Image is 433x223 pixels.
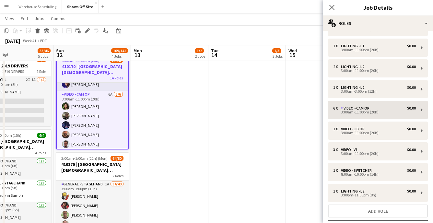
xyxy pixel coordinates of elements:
[62,0,99,13] button: Shows Off-Site
[333,147,341,152] div: 3 x
[341,85,367,90] div: Lighting - L2
[56,48,64,53] span: Sun
[341,44,367,48] div: Lighting - L1
[333,48,416,52] div: 3:00am-11:00pm (20h)
[133,51,142,59] span: 13
[21,38,38,43] span: Week 41
[272,48,281,53] span: 1/3
[287,51,297,59] span: 15
[111,48,128,53] span: 109/141
[38,48,51,53] span: 33/46
[13,0,62,13] button: Warehouse Scheduling
[341,127,367,131] div: Video - Jib Op
[5,38,20,44] div: [DATE]
[21,16,28,21] span: Edit
[35,150,46,155] span: 4 Roles
[333,189,341,194] div: 1 x
[407,106,416,111] div: $0.00
[341,106,372,111] div: Video - Cam Op
[333,168,341,173] div: 1 x
[51,16,65,21] span: Comms
[333,111,416,114] div: 3:00am-11:00pm (20h)
[55,51,64,59] span: 12
[333,106,341,111] div: 6 x
[37,69,46,74] span: 1 Role
[333,194,416,197] div: 3:00pm-11:00pm (8h)
[407,65,416,69] div: $0.00
[37,133,46,138] span: 4/4
[341,65,367,69] div: Lighting - L2
[407,168,416,173] div: $0.00
[111,156,123,161] span: 64/80
[210,51,218,59] span: 14
[407,85,416,90] div: $0.00
[341,147,360,152] div: Video - V1
[333,65,341,69] div: 2 x
[5,16,14,21] span: View
[18,14,31,23] a: Edit
[195,54,205,59] div: 2 Jobs
[61,156,108,161] span: 3:00am-1:00am (22h) (Mon)
[56,161,129,173] h3: 410170 | [GEOGRAPHIC_DATA][DEMOGRAPHIC_DATA] ACCESS 2025
[3,14,17,23] a: View
[341,168,374,173] div: Video - Switcher
[48,14,68,23] a: Comms
[407,189,416,194] div: $0.00
[333,44,341,48] div: 1 x
[333,69,416,72] div: 3:00am-11:00pm (20h)
[333,90,416,93] div: 3:00am-3:00pm (12h)
[111,54,128,59] div: 4 Jobs
[57,64,128,75] h3: 410170 | [GEOGRAPHIC_DATA][DEMOGRAPHIC_DATA] ACCESS 2025
[195,48,204,53] span: 1/2
[273,54,283,59] div: 3 Jobs
[40,38,47,43] div: EDT
[333,127,341,131] div: 1 x
[57,91,128,160] app-card-role: Video - Cam Op6A5/63:00am-11:00pm (20h)[PERSON_NAME][PERSON_NAME][PERSON_NAME][PERSON_NAME][PERSO...
[328,205,428,217] button: Add role
[333,85,341,90] div: 1 x
[407,127,416,131] div: $0.00
[407,44,416,48] div: $0.00
[110,76,123,80] span: 14 Roles
[333,152,416,155] div: 3:00am-11:00pm (20h)
[323,16,433,31] div: Roles
[112,173,123,178] span: 2 Roles
[341,189,367,194] div: Lighting - L2
[333,131,416,135] div: 3:00am-11:00pm (20h)
[32,14,47,23] a: Jobs
[35,16,44,21] span: Jobs
[333,173,416,176] div: 8:00am-10:00pm (14h)
[134,48,142,53] span: Mon
[407,147,416,152] div: $0.00
[288,48,297,53] span: Wed
[38,54,50,59] div: 5 Jobs
[211,48,218,53] span: Tue
[56,53,129,149] app-job-card: 3:00am-11:00pm (20h)23/28410170 | [GEOGRAPHIC_DATA][DEMOGRAPHIC_DATA] ACCESS 202514 Roles[PERSON_...
[323,3,433,12] h3: Job Details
